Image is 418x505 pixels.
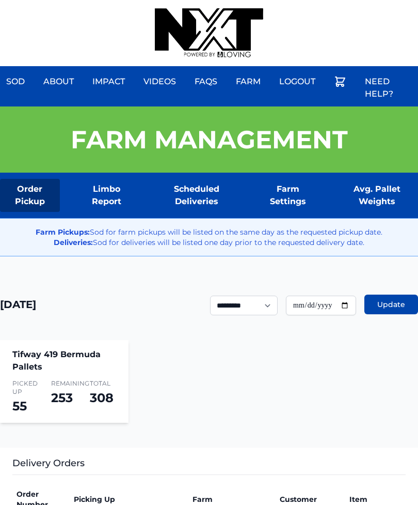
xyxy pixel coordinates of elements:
a: Impact [86,69,131,94]
span: 253 [51,390,73,405]
a: Need Help? [359,69,418,106]
a: FAQs [188,69,223,94]
a: Scheduled Deliveries [153,179,240,212]
a: Limbo Report [76,179,137,212]
strong: Farm Pickups: [36,227,90,237]
span: 55 [12,399,27,414]
a: Logout [273,69,321,94]
span: Update [377,299,405,310]
span: Remaining [51,379,77,388]
span: 308 [90,390,114,405]
a: Farm [230,69,267,94]
span: Total [90,379,116,388]
a: Avg. Pallet Weights [335,179,418,212]
span: Picked Up [12,379,39,396]
button: Update [364,295,418,314]
strong: Deliveries: [54,238,93,247]
h1: Farm Management [71,127,348,152]
a: About [37,69,80,94]
a: Videos [137,69,182,94]
a: Farm Settings [256,179,319,212]
img: nextdaysod.com Logo [155,8,263,58]
h3: Delivery Orders [12,456,406,475]
h4: Tifway 419 Bermuda Pallets [12,348,116,373]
